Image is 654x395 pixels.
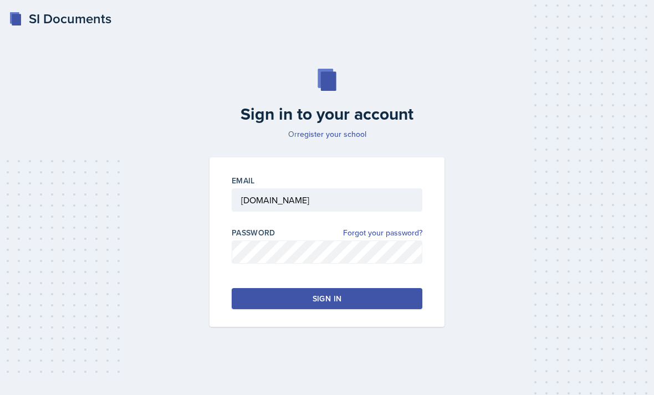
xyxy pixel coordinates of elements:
input: Email [232,188,422,212]
a: Forgot your password? [343,227,422,239]
h2: Sign in to your account [203,104,451,124]
p: Or [203,129,451,140]
a: SI Documents [9,9,111,29]
label: Password [232,227,275,238]
a: register your school [297,129,366,140]
button: Sign in [232,288,422,309]
label: Email [232,175,255,186]
div: Sign in [313,293,341,304]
